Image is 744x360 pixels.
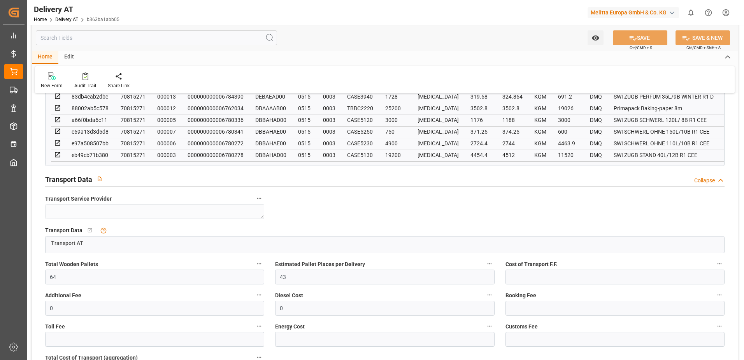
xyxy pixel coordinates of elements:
div: DBAAAAB00 [255,104,286,113]
div: 0003 [323,139,335,148]
span: Cost of Transport F.F. [505,260,558,268]
div: 000003 [157,150,176,160]
div: KGM [534,92,546,101]
button: Additional Fee [254,290,264,300]
div: KGM [534,150,546,160]
div: Home [32,51,58,64]
div: 600 [558,127,578,136]
div: 374.25 [502,127,523,136]
div: 70815271 [121,92,146,101]
button: Total Wooden Pallets [254,259,264,269]
span: Estimated Pallet Places per Delivery [275,260,365,268]
button: Customs Fee [714,321,725,331]
div: [MEDICAL_DATA] [418,115,459,125]
button: View description [92,171,107,186]
span: Energy Cost [275,323,305,331]
div: 19026 [558,104,578,113]
div: Delivery AT [34,4,119,15]
div: 000006 [157,139,176,148]
div: 4900 [385,139,406,148]
div: a66f0bda6c11 [72,115,109,125]
button: Cost of Transport F.F. [714,259,725,269]
div: 000012 [157,104,176,113]
button: Booking Fee [714,290,725,300]
div: 0003 [323,115,335,125]
button: Energy Cost [484,321,495,331]
div: Collapse [694,176,715,185]
div: DMQ [590,127,602,136]
div: 1728 [385,92,406,101]
div: Share Link [108,82,130,89]
div: 2744 [502,139,523,148]
div: KGM [534,104,546,113]
div: DBBAHAE00 [255,127,286,136]
div: TBBC2220 [347,104,374,113]
div: [MEDICAL_DATA] [418,104,459,113]
div: CASE5250 [347,127,374,136]
button: Melitta Europa GmbH & Co. KG [588,5,682,20]
div: [MEDICAL_DATA] [418,92,459,101]
div: 0003 [323,150,335,160]
div: New Form [41,82,63,89]
button: Diesel Cost [484,290,495,300]
div: 000000000006780341 [188,127,244,136]
div: DMQ [590,139,602,148]
div: 0515 [298,92,311,101]
div: 000000000006784390 [188,92,244,101]
div: 70815271 [121,104,146,113]
span: Toll Fee [45,323,65,331]
span: Transport Service Provider [45,195,112,203]
div: 371.25 [470,127,491,136]
div: 1176 [470,115,491,125]
div: 691.2 [558,92,578,101]
div: e97a508507bb [72,139,109,148]
span: Transport Data [45,226,82,235]
div: 000007 [157,127,176,136]
div: 19200 [385,150,406,160]
div: 70815271 [121,139,146,148]
div: 000000000006762034 [188,104,244,113]
button: Estimated Pallet Places per Delivery [484,259,495,269]
span: Ctrl/CMD + Shift + S [686,45,721,51]
div: c69a13d3d5d8 [72,127,109,136]
span: Booking Fee [505,291,536,300]
div: 70815271 [121,150,146,160]
div: DEBAEAD00 [255,92,286,101]
div: DMQ [590,104,602,113]
div: 0515 [298,127,311,136]
div: 83db4cab2dbc [72,92,109,101]
div: DMQ [590,115,602,125]
h2: Transport Data [45,174,92,185]
div: 0003 [323,104,335,113]
div: 0515 [298,139,311,148]
div: KGM [534,115,546,125]
div: 70815271 [121,115,146,125]
div: [MEDICAL_DATA] [418,139,459,148]
div: 0003 [323,92,335,101]
button: Toll Fee [254,321,264,331]
a: Transport AT [46,236,724,247]
div: DMQ [590,150,602,160]
div: CASE3940 [347,92,374,101]
div: 324.864 [502,92,523,101]
div: 000000000006780272 [188,139,244,148]
div: Melitta Europa GmbH & Co. KG [588,7,679,18]
div: 11520 [558,150,578,160]
div: SWI ZUGB PERFUM 35L/9B WINTER R1 D [614,92,714,101]
div: SWI SCHWERL OHNE 110L/10B R1 CEE [614,139,714,148]
span: Additional Fee [45,291,81,300]
div: 000000000006780336 [188,115,244,125]
div: 70815271 [121,127,146,136]
div: CASE5230 [347,139,374,148]
div: [MEDICAL_DATA] [418,127,459,136]
div: DMQ [590,92,602,101]
span: Total Wooden Pallets [45,260,98,268]
div: Primapack Baking-paper 8m [614,104,714,113]
div: 25200 [385,104,406,113]
a: Home [34,17,47,22]
div: CASE5130 [347,150,374,160]
div: Edit [58,51,80,64]
div: KGM [534,127,546,136]
div: Audit Trail [74,82,96,89]
div: 0515 [298,115,311,125]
